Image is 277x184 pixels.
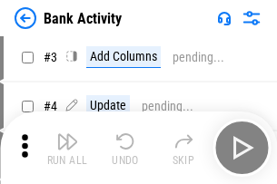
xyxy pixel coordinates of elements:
img: Support [217,11,232,25]
div: Bank Activity [44,10,122,27]
img: Back [15,7,36,29]
div: pending... [173,51,224,64]
div: Add Columns [86,46,161,68]
img: Settings menu [241,7,262,29]
span: # 3 [44,50,57,64]
span: # 4 [44,99,57,113]
div: Update [86,95,130,117]
div: pending... [142,100,193,113]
